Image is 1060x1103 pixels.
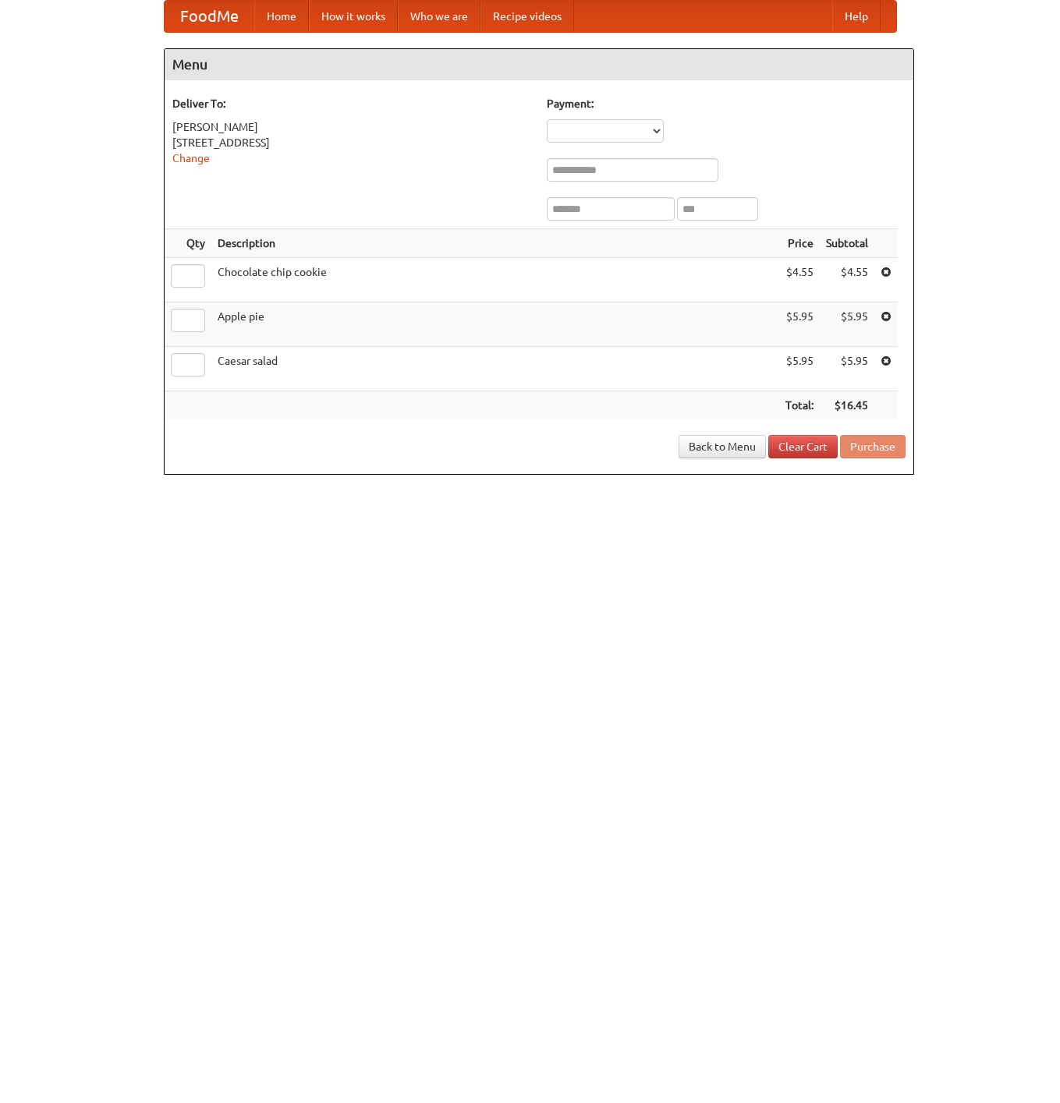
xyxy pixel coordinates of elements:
[820,229,874,258] th: Subtotal
[779,229,820,258] th: Price
[820,391,874,420] th: $16.45
[779,391,820,420] th: Total:
[211,229,779,258] th: Description
[172,152,210,164] a: Change
[211,347,779,391] td: Caesar salad
[840,435,906,458] button: Purchase
[779,347,820,391] td: $5.95
[480,1,574,32] a: Recipe videos
[172,119,531,135] div: [PERSON_NAME]
[820,302,874,347] td: $5.95
[254,1,309,32] a: Home
[211,258,779,302] td: Chocolate chip cookie
[779,302,820,347] td: $5.95
[820,258,874,302] td: $4.55
[768,435,838,458] a: Clear Cart
[172,135,531,150] div: [STREET_ADDRESS]
[832,1,881,32] a: Help
[165,1,254,32] a: FoodMe
[398,1,480,32] a: Who we are
[779,258,820,302] td: $4.55
[547,96,906,111] h5: Payment:
[679,435,766,458] a: Back to Menu
[309,1,398,32] a: How it works
[165,229,211,258] th: Qty
[211,302,779,347] td: Apple pie
[172,96,531,111] h5: Deliver To:
[165,49,913,80] h4: Menu
[820,347,874,391] td: $5.95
